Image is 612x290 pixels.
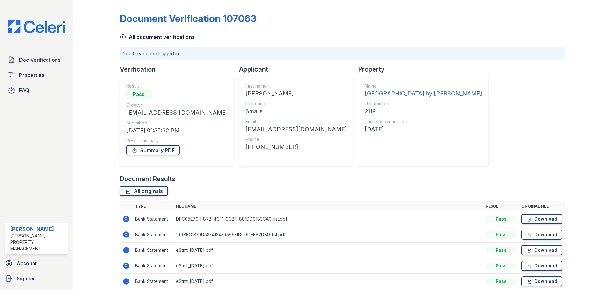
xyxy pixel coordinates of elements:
[133,201,173,211] th: Type
[245,101,347,107] div: Last name
[133,211,173,227] td: Bank Statement
[483,201,519,211] th: Result
[19,56,60,64] span: Doc Verifications
[173,258,483,274] td: eStmt_[DATE].pdf
[173,274,483,289] td: eStmt_[DATE].pdf
[19,71,44,79] span: Properties
[126,145,180,155] a: Summary PDF
[122,50,562,57] p: You have been logged in
[173,201,483,211] th: File name
[521,214,562,224] a: Download
[365,101,482,107] div: Unit number
[5,69,68,81] a: Properties
[486,216,516,222] div: Pass
[133,227,173,243] td: Bank Statement
[133,274,173,289] td: Bank Statement
[245,143,347,152] div: [PHONE_NUMBER]
[486,247,516,253] div: Pass
[133,243,173,258] td: Bank Statement
[133,258,173,274] td: Bank Statement
[126,102,228,108] div: Creator
[10,233,65,252] div: [PERSON_NAME] Property Management
[120,33,195,41] a: All document verifications
[245,83,347,89] div: First name
[126,83,228,89] div: Result
[17,259,37,267] span: Account
[486,263,516,269] div: Pass
[245,136,347,143] div: Phone
[521,261,562,271] a: Download
[521,276,562,286] a: Download
[365,83,482,98] a: Name [GEOGRAPHIC_DATA] by [PERSON_NAME]
[365,107,482,116] div: 2119
[3,20,70,33] img: CE_Logo_Blue-a8612792a0a2168367f1c8372b55b34899dd931a85d93a1a3d3e32e68fde9ad4.png
[245,107,347,116] div: Smalls
[126,138,228,144] div: Result summary
[173,243,483,258] td: eStmt_[DATE].pdf
[521,245,562,255] a: Download
[486,278,516,285] div: Pass
[120,13,256,24] div: Document Verification 107063
[239,65,358,74] div: Applicant
[173,211,483,227] td: DFC05E79-F87B-4CF1-9CBF-881DD0183CA0-list.pdf
[126,89,152,99] div: Pass
[120,65,239,74] div: Verification
[126,126,228,135] div: [DATE] 01:35:32 PM
[3,257,70,270] a: Account
[245,118,347,125] div: Email
[245,125,347,134] div: [EMAIL_ADDRESS][DOMAIN_NAME]
[19,87,29,94] span: FAQ
[245,89,347,98] div: [PERSON_NAME]
[521,230,562,240] a: Download
[519,201,565,211] th: Original file
[365,83,482,89] div: Name
[365,118,482,125] div: Target move in date
[126,108,228,117] div: [EMAIL_ADDRESS][DOMAIN_NAME]
[173,227,483,243] td: 1998FC1B-0D58-4134-9596-1DC6DEF82D89-list.pdf
[365,89,482,98] div: [GEOGRAPHIC_DATA] by [PERSON_NAME]
[120,186,168,196] a: All originals
[5,84,68,97] a: FAQ
[126,120,228,126] div: Submitted
[17,275,36,282] span: Sign out
[486,231,516,238] div: Pass
[5,53,68,66] a: Doc Verifications
[10,225,65,233] div: [PERSON_NAME]
[3,272,70,285] a: Sign out
[365,125,482,134] div: [DATE]
[358,65,493,74] div: Property
[120,174,175,183] div: Document Results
